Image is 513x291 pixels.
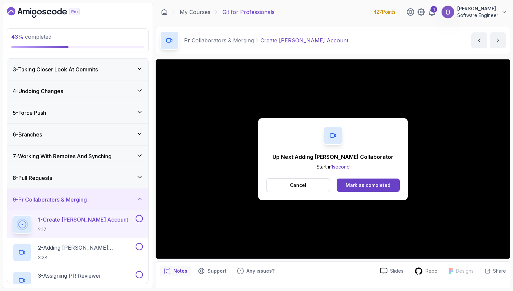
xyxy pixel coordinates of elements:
[38,254,134,261] p: 3:28
[442,6,454,18] img: user profile image
[156,59,510,259] iframe: To enrich screen reader interactions, please activate Accessibility in Grammarly extension settings
[13,174,52,182] h3: 8 - Pull Requests
[457,12,498,19] p: Software Engineer
[13,65,98,73] h3: 3 - Taking Closer Look At Commits
[390,268,403,274] p: Slides
[479,268,506,274] button: Share
[373,9,395,15] p: 427 Points
[38,216,128,224] p: 1 - Create [PERSON_NAME] Account
[266,178,330,192] button: Cancel
[425,268,438,274] p: Repo
[7,102,148,123] button: 5-Force Push
[7,167,148,189] button: 8-Pull Requests
[7,80,148,102] button: 4-Undoing Changes
[13,271,143,290] button: 3-Assigning PR Reviewer3:41
[13,243,143,262] button: 2-Adding [PERSON_NAME] Collaborator3:28
[13,87,63,95] h3: 4 - Undoing Changes
[331,164,350,170] span: 1 second
[13,196,87,204] h3: 9 - Pr Collaborators & Merging
[337,179,400,192] button: Mark as completed
[222,8,275,16] p: Git for Professionals
[471,32,487,48] button: previous content
[38,272,101,280] p: 3 - Assigning PR Reviewer
[173,268,187,274] p: Notes
[456,268,474,274] p: Designs
[194,266,230,276] button: Support button
[7,189,148,210] button: 9-Pr Collaborators & Merging
[233,266,279,276] button: Feedback button
[13,130,42,138] h3: 6 - Branches
[431,6,437,13] div: 1
[290,182,306,189] p: Cancel
[457,5,498,12] p: [PERSON_NAME]
[375,268,409,275] a: Slides
[273,164,393,170] p: Start in
[273,153,393,161] p: Up Next: Adding [PERSON_NAME] Collaborator
[184,36,254,44] p: Pr Collaborators & Merging
[160,266,191,276] button: notes button
[7,59,148,80] button: 3-Taking Closer Look At Commits
[428,8,436,16] a: 1
[493,268,506,274] p: Share
[441,5,508,19] button: user profile image[PERSON_NAME]Software Engineer
[38,282,101,289] p: 3:41
[13,109,46,117] h3: 5 - Force Push
[246,268,275,274] p: Any issues?
[180,8,210,16] a: My Courses
[7,124,148,145] button: 6-Branches
[13,152,112,160] h3: 7 - Working With Remotes And Synching
[490,32,506,48] button: next content
[409,267,443,275] a: Repo
[7,7,95,18] a: Dashboard
[11,33,51,40] span: completed
[346,182,390,189] div: Mark as completed
[7,145,148,167] button: 7-Working With Remotes And Synching
[11,33,24,40] span: 43 %
[38,226,128,233] p: 2:17
[161,9,168,15] a: Dashboard
[207,268,226,274] p: Support
[13,215,143,234] button: 1-Create [PERSON_NAME] Account2:17
[38,244,134,252] p: 2 - Adding [PERSON_NAME] Collaborator
[261,36,348,44] p: Create [PERSON_NAME] Account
